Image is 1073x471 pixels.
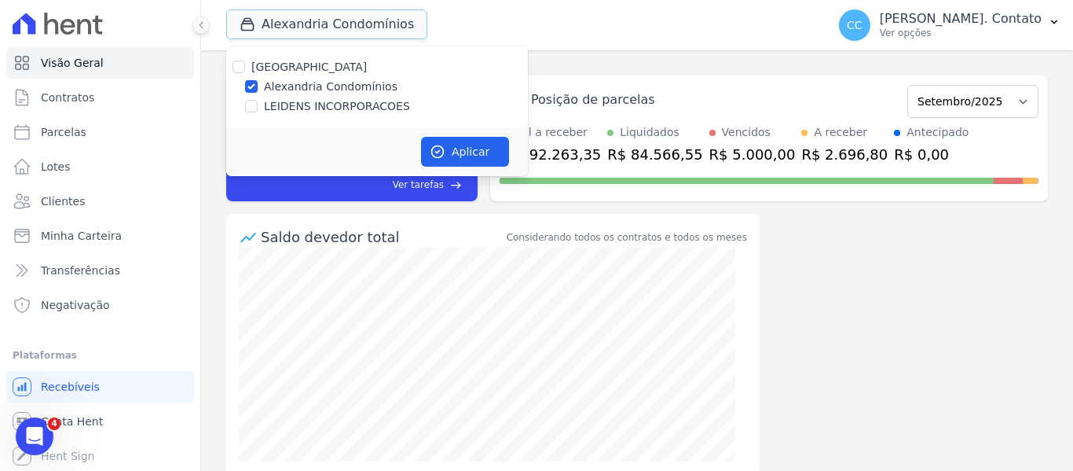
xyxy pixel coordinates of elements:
p: [PERSON_NAME]. Contato [880,11,1042,27]
div: Saldo devedor total [261,226,504,248]
span: Transferências [41,263,120,278]
span: Conta Hent [41,414,103,429]
iframe: Intercom live chat [16,418,53,455]
a: Negativação [6,289,194,321]
span: Negativação [41,297,110,313]
span: Clientes [41,193,85,209]
div: Antecipado [906,124,969,141]
div: R$ 84.566,55 [607,144,702,165]
div: A receber [814,124,867,141]
div: Total a receber [506,124,601,141]
div: Liquidados [620,124,679,141]
a: Contratos [6,82,194,113]
p: Ver opções [880,27,1042,39]
a: Ver tarefas east [284,178,462,192]
div: R$ 0,00 [894,144,969,165]
span: Visão Geral [41,55,104,71]
a: Minha Carteira [6,220,194,252]
div: R$ 5.000,00 [709,144,796,165]
label: LEIDENS INCORPORACOES [264,98,410,115]
span: Contratos [41,90,94,105]
a: Lotes [6,151,194,182]
button: Alexandria Condomínios [226,9,427,39]
a: Clientes [6,186,194,217]
label: Alexandria Condomínios [264,79,397,95]
div: Considerando todos os contratos e todos os meses [507,230,747,245]
a: Visão Geral [6,47,194,79]
span: Ver tarefas [393,178,444,192]
div: R$ 2.696,80 [801,144,888,165]
a: Recebíveis [6,371,194,403]
span: Recebíveis [41,379,100,395]
a: Transferências [6,255,194,286]
label: [GEOGRAPHIC_DATA] [251,61,367,73]
button: CC [PERSON_NAME]. Contato Ver opções [826,3,1073,47]
a: Conta Hent [6,406,194,437]
span: Minha Carteira [41,228,122,244]
span: CC [847,20,862,31]
div: Posição de parcelas [531,90,655,109]
div: R$ 92.263,35 [506,144,601,165]
span: 4 [48,418,60,430]
span: Lotes [41,159,71,175]
span: east [450,179,462,191]
div: Vencidos [722,124,771,141]
div: Plataformas [13,346,188,365]
button: Aplicar [421,137,509,167]
span: Parcelas [41,124,86,140]
a: Parcelas [6,116,194,148]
